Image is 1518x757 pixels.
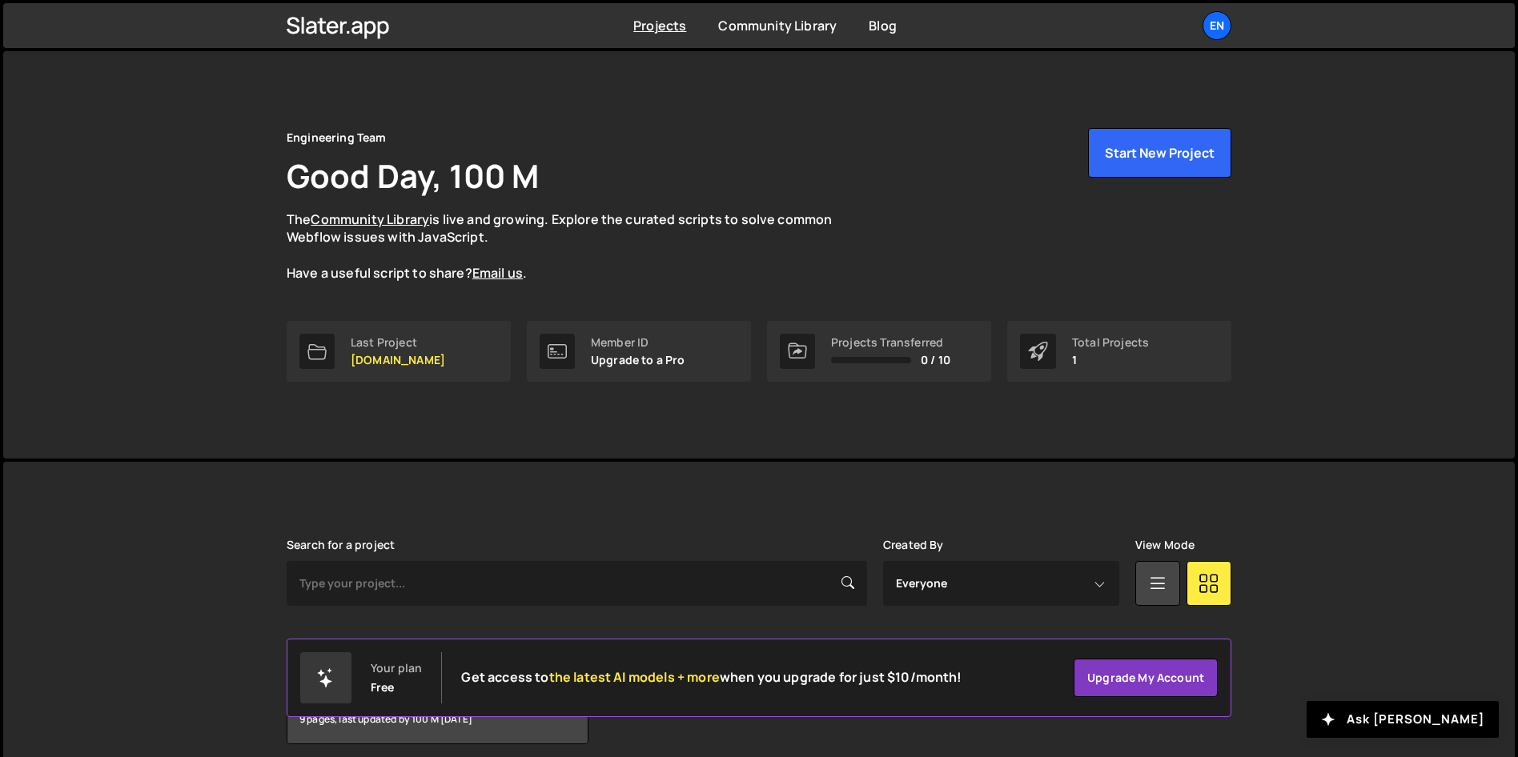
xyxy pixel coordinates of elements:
label: Search for a project [287,539,395,551]
div: Engineering Team [287,128,387,147]
a: Community Library [718,17,837,34]
div: Your plan [371,662,422,675]
span: 0 / 10 [921,354,950,366]
a: Community Library [311,210,429,228]
a: Projects [633,17,686,34]
label: Created By [883,539,944,551]
button: Start New Project [1088,128,1231,178]
h1: Good Day, 100 M [287,154,539,198]
p: The is live and growing. Explore the curated scripts to solve common Webflow issues with JavaScri... [287,210,863,282]
span: the latest AI models + more [549,668,720,686]
p: Upgrade to a Pro [591,354,685,366]
button: Ask [PERSON_NAME] [1307,701,1499,738]
div: Member ID [591,336,685,349]
a: Last Project [DOMAIN_NAME] [287,321,511,382]
div: Last Project [351,336,445,349]
label: View Mode [1135,539,1195,551]
div: Total Projects [1072,336,1149,349]
input: Type your project... [287,561,867,606]
a: Blog [869,17,897,34]
div: Free [371,681,395,694]
p: 1 [1072,354,1149,366]
a: Email us [472,264,523,282]
p: [DOMAIN_NAME] [351,354,445,366]
div: 9 pages, last updated by 100 M [DATE] [287,695,588,743]
a: En [1203,11,1231,40]
h2: Get access to when you upgrade for just $10/month! [461,670,962,685]
div: Projects Transferred [831,336,950,349]
a: Upgrade my account [1074,659,1218,697]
